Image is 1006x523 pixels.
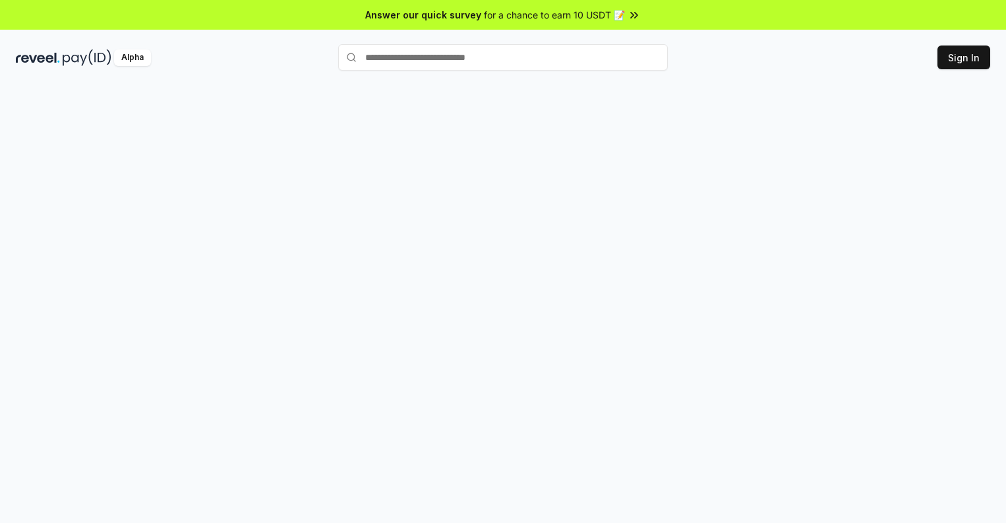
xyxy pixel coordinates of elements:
[16,49,60,66] img: reveel_dark
[365,8,481,22] span: Answer our quick survey
[114,49,151,66] div: Alpha
[63,49,111,66] img: pay_id
[484,8,625,22] span: for a chance to earn 10 USDT 📝
[937,46,990,69] button: Sign In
